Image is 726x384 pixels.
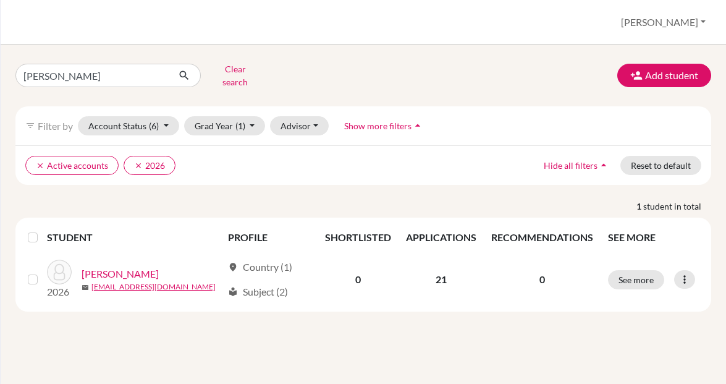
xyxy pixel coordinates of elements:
td: 0 [318,252,399,307]
input: Find student by name... [15,64,169,87]
th: STUDENT [47,223,221,252]
span: Hide all filters [544,160,597,171]
th: SHORTLISTED [318,223,399,252]
span: (6) [149,121,159,131]
div: Subject (2) [228,284,288,299]
button: See more [608,270,664,289]
img: Wang, Catherine [47,260,72,284]
i: filter_list [25,121,35,130]
div: Country (1) [228,260,292,275]
i: arrow_drop_up [597,159,610,171]
button: Hide all filtersarrow_drop_up [533,156,620,175]
strong: 1 [636,200,643,213]
span: Filter by [38,120,73,132]
span: location_on [228,262,238,272]
i: clear [134,161,143,170]
button: Account Status(6) [78,116,179,135]
th: PROFILE [221,223,318,252]
span: student in total [643,200,711,213]
button: Clear search [201,59,269,92]
a: [EMAIL_ADDRESS][DOMAIN_NAME] [91,281,216,292]
th: APPLICATIONS [399,223,484,252]
button: [PERSON_NAME] [615,11,711,34]
span: mail [82,284,89,291]
span: local_library [228,287,238,297]
span: (1) [235,121,245,131]
i: arrow_drop_up [412,119,424,132]
button: Grad Year(1) [184,116,266,135]
button: clear2026 [124,156,175,175]
th: RECOMMENDATIONS [484,223,601,252]
i: clear [36,161,44,170]
button: Add student [617,64,711,87]
p: 0 [491,272,593,287]
button: Show more filtersarrow_drop_up [334,116,434,135]
a: [PERSON_NAME] [82,267,159,281]
span: Show more filters [344,121,412,131]
th: SEE MORE [601,223,706,252]
p: 2026 [47,284,72,299]
td: 21 [399,252,484,307]
button: Reset to default [620,156,701,175]
button: clearActive accounts [25,156,119,175]
button: Advisor [270,116,329,135]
